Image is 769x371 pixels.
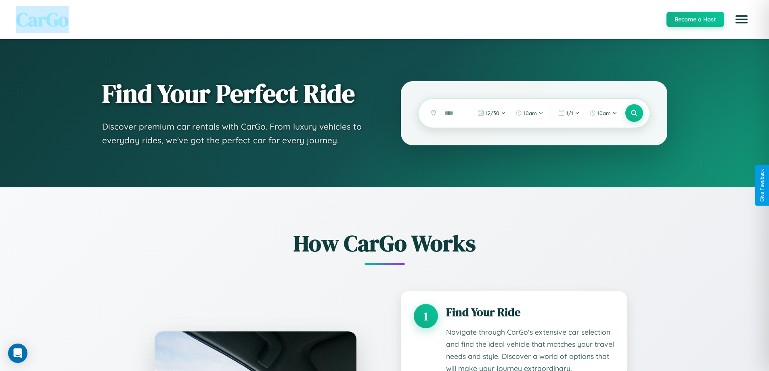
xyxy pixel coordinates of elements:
button: 1/1 [554,107,584,119]
span: CarGo [16,6,69,33]
h1: Find Your Perfect Ride [102,80,369,108]
h2: How CarGo Works [142,228,627,259]
div: Open Intercom Messenger [8,344,27,363]
button: 12/30 [474,107,510,119]
h3: Find Your Ride [446,304,614,320]
p: Discover premium car rentals with CarGo. From luxury vehicles to everyday rides, we've got the pe... [102,120,369,147]
span: 10am [524,110,537,116]
div: 1 [414,304,438,328]
span: 10am [597,110,611,116]
button: 10am [511,107,547,119]
span: 12 / 30 [486,110,499,116]
span: 1 / 1 [566,110,573,116]
button: 10am [585,107,621,119]
div: Give Feedback [759,169,765,202]
button: Become a Host [666,12,724,27]
button: Open menu [730,8,753,31]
